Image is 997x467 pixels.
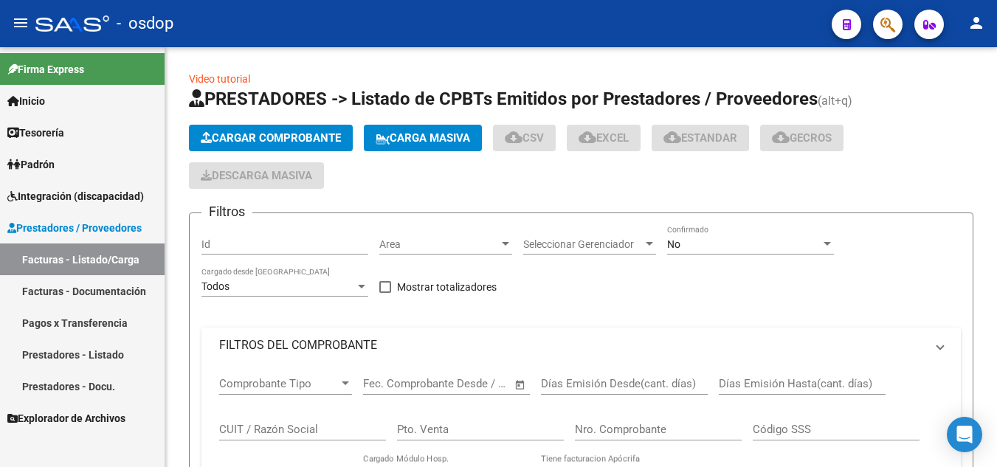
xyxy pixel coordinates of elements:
[189,89,818,109] span: PRESTADORES -> Listado de CPBTs Emitidos por Prestadores / Proveedores
[363,377,423,390] input: Fecha inicio
[663,128,681,146] mat-icon: cloud_download
[189,125,353,151] button: Cargar Comprobante
[189,162,324,189] button: Descarga Masiva
[379,238,499,251] span: Area
[818,94,852,108] span: (alt+q)
[7,61,84,77] span: Firma Express
[947,417,982,452] div: Open Intercom Messenger
[7,220,142,236] span: Prestadores / Proveedores
[652,125,749,151] button: Estandar
[7,410,125,426] span: Explorador de Archivos
[219,337,925,353] mat-panel-title: FILTROS DEL COMPROBANTE
[493,125,556,151] button: CSV
[201,328,961,363] mat-expansion-panel-header: FILTROS DEL COMPROBANTE
[201,131,341,145] span: Cargar Comprobante
[189,73,250,85] a: Video tutorial
[667,238,680,250] span: No
[201,169,312,182] span: Descarga Masiva
[663,131,737,145] span: Estandar
[967,14,985,32] mat-icon: person
[567,125,641,151] button: EXCEL
[7,156,55,173] span: Padrón
[201,201,252,222] h3: Filtros
[512,376,529,393] button: Open calendar
[505,131,544,145] span: CSV
[505,128,522,146] mat-icon: cloud_download
[376,131,470,145] span: Carga Masiva
[436,377,508,390] input: Fecha fin
[772,131,832,145] span: Gecros
[12,14,30,32] mat-icon: menu
[7,93,45,109] span: Inicio
[760,125,844,151] button: Gecros
[397,278,497,296] span: Mostrar totalizadores
[117,7,173,40] span: - osdop
[579,128,596,146] mat-icon: cloud_download
[189,162,324,189] app-download-masive: Descarga masiva de comprobantes (adjuntos)
[201,280,230,292] span: Todos
[772,128,790,146] mat-icon: cloud_download
[523,238,643,251] span: Seleccionar Gerenciador
[579,131,629,145] span: EXCEL
[219,377,339,390] span: Comprobante Tipo
[7,125,64,141] span: Tesorería
[364,125,482,151] button: Carga Masiva
[7,188,144,204] span: Integración (discapacidad)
